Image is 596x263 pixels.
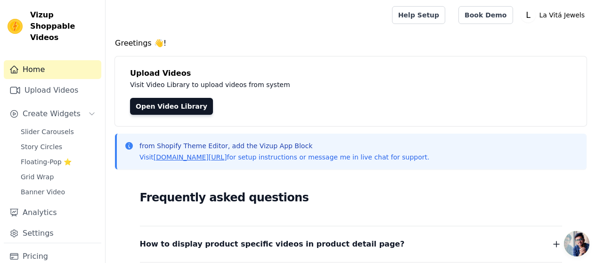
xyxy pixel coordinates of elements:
a: Open Video Library [130,98,213,115]
p: Visit Video Library to upload videos from system [130,79,552,90]
text: L [526,10,531,20]
a: Home [4,60,101,79]
h4: Greetings 👋! [115,38,587,49]
button: L La Vitá Jewels [521,7,589,24]
a: Analytics [4,203,101,222]
a: Slider Carousels [15,125,101,138]
span: Floating-Pop ⭐ [21,157,72,167]
div: Open chat [564,231,589,256]
span: Grid Wrap [21,172,54,182]
button: Create Widgets [4,104,101,123]
span: Slider Carousels [21,127,74,136]
span: Vizup Shoppable Videos [30,9,98,43]
span: Banner Video [21,187,65,197]
span: Story Circles [21,142,62,151]
h2: Frequently asked questions [140,188,562,207]
a: [DOMAIN_NAME][URL] [154,153,227,161]
a: Banner Video [15,185,101,199]
p: Visit for setup instructions or message me in live chat for support. [139,152,429,162]
a: Upload Videos [4,81,101,100]
a: Help Setup [392,6,445,24]
span: How to display product specific videos in product detail page? [140,238,405,251]
a: Floating-Pop ⭐ [15,155,101,168]
p: from Shopify Theme Editor, add the Vizup App Block [139,141,429,151]
button: How to display product specific videos in product detail page? [140,238,562,251]
img: Vizup [8,19,23,34]
a: Settings [4,224,101,243]
span: Create Widgets [23,108,81,120]
a: Story Circles [15,140,101,153]
p: La Vitá Jewels [536,7,589,24]
a: Book Demo [458,6,513,24]
h4: Upload Videos [130,68,572,79]
a: Grid Wrap [15,170,101,183]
